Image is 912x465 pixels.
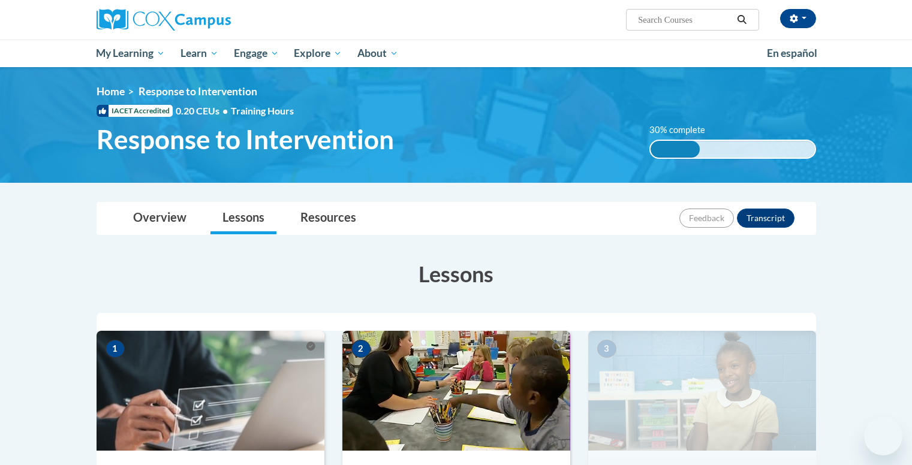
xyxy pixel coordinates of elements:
[357,46,398,61] span: About
[597,340,616,358] span: 3
[780,9,816,28] button: Account Settings
[222,105,228,116] span: •
[106,340,125,358] span: 1
[97,123,394,155] span: Response to Intervention
[286,40,350,67] a: Explore
[351,340,371,358] span: 2
[649,123,718,137] label: 30% complete
[97,105,173,117] span: IACET Accredited
[759,41,825,66] a: En español
[350,40,406,67] a: About
[679,209,734,228] button: Feedback
[173,40,226,67] a: Learn
[234,46,279,61] span: Engage
[180,46,218,61] span: Learn
[342,331,570,451] img: Course Image
[231,105,294,116] span: Training Hours
[96,46,165,61] span: My Learning
[97,9,324,31] a: Cox Campus
[733,13,751,27] button: Search
[737,209,794,228] button: Transcript
[588,331,816,451] img: Course Image
[97,331,324,451] img: Course Image
[121,203,198,234] a: Overview
[97,85,125,98] a: Home
[637,13,733,27] input: Search Courses
[226,40,287,67] a: Engage
[79,40,834,67] div: Main menu
[651,141,700,158] div: 30% complete
[864,417,902,455] iframe: Button to launch messaging window
[288,203,368,234] a: Resources
[176,104,231,117] span: 0.20 CEUs
[210,203,276,234] a: Lessons
[294,46,342,61] span: Explore
[97,259,816,289] h3: Lessons
[139,85,257,98] span: Response to Intervention
[767,47,817,59] span: En español
[89,40,173,67] a: My Learning
[97,9,231,31] img: Cox Campus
